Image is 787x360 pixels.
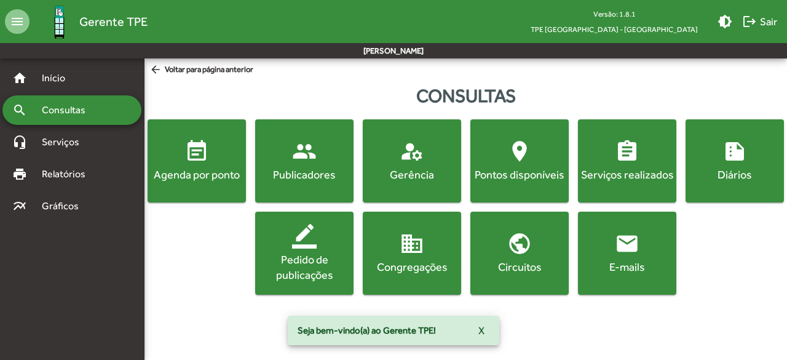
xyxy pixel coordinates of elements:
button: Serviços realizados [578,119,676,202]
mat-icon: logout [742,14,757,29]
button: Diários [686,119,784,202]
mat-icon: assignment [615,139,639,164]
span: Consultas [34,103,101,118]
div: Publicadores [258,167,351,182]
mat-icon: print [12,167,27,182]
a: Gerente TPE [30,2,148,42]
mat-icon: brightness_medium [718,14,732,29]
span: Voltar para página anterior [149,63,253,77]
mat-icon: domain [400,231,424,256]
mat-icon: people [292,139,317,164]
span: Gerente TPE [79,12,148,31]
mat-icon: location_on [507,139,532,164]
div: E-mails [580,259,674,274]
span: Serviços [34,135,96,150]
mat-icon: menu [5,9,30,34]
span: Relatórios [34,167,101,182]
button: X [469,319,494,342]
div: Congregações [365,259,459,274]
button: Circuitos [470,212,569,295]
button: Gerência [363,119,461,202]
mat-icon: border_color [292,224,317,249]
mat-icon: summarize [722,139,747,164]
mat-icon: event_note [184,139,209,164]
button: Agenda por ponto [148,119,246,202]
mat-icon: multiline_chart [12,199,27,214]
mat-icon: public [507,231,532,256]
div: Serviços realizados [580,167,674,182]
div: Agenda por ponto [150,167,243,182]
span: Seja bem-vindo(a) ao Gerente TPE! [298,324,436,337]
div: Gerência [365,167,459,182]
mat-icon: headset_mic [12,135,27,150]
mat-icon: home [12,71,27,86]
div: Versão: 1.8.1 [521,6,708,22]
button: Pedido de publicações [255,212,354,295]
span: Sair [742,10,777,33]
img: Logo [39,2,79,42]
div: Diários [688,167,781,182]
mat-icon: email [615,231,639,256]
mat-icon: arrow_back [149,63,165,77]
button: E-mails [578,212,676,295]
span: TPE [GEOGRAPHIC_DATA] - [GEOGRAPHIC_DATA] [521,22,708,37]
div: Consultas [144,82,787,110]
button: Sair [737,10,782,33]
mat-icon: search [12,103,27,118]
button: Publicadores [255,119,354,202]
span: Início [34,71,83,86]
button: Pontos disponíveis [470,119,569,202]
mat-icon: manage_accounts [400,139,424,164]
div: Pedido de publicações [258,252,351,282]
button: Congregações [363,212,461,295]
div: Pontos disponíveis [473,167,566,182]
span: Gráficos [34,199,95,214]
div: Circuitos [473,259,566,274]
span: X [478,319,484,342]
